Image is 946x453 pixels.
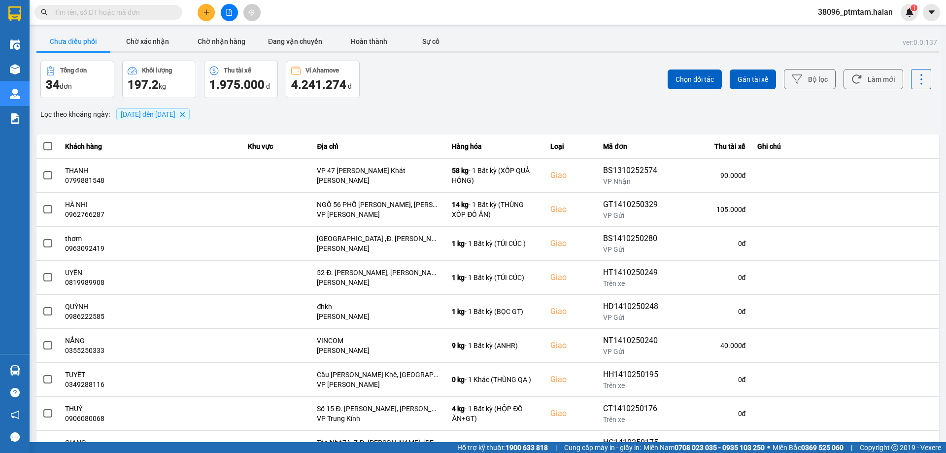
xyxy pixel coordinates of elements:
span: search [41,9,48,16]
div: Giao [550,374,591,385]
span: 38096_ptmtam.halan [810,6,901,18]
svg: Delete [179,111,185,117]
strong: 1900 633 818 [506,444,548,452]
div: 90.000 đ [677,171,745,180]
span: 58 kg [452,167,469,174]
div: QUỲNH [65,302,236,312]
div: thơm [65,234,236,244]
div: HH1410250195 [603,369,665,381]
div: Ví Ahamove [305,67,339,74]
button: Đang vận chuyển [258,32,332,51]
div: VP Gửi [603,210,665,220]
th: Địa chỉ [311,135,446,159]
span: Cung cấp máy in - giấy in: [564,442,641,453]
div: [PERSON_NAME] [317,278,440,287]
div: Trên xe [603,381,665,390]
span: Miền Bắc [773,442,844,453]
span: 4 kg [452,405,465,413]
span: plus [203,9,210,16]
div: [PERSON_NAME] [317,346,440,355]
div: 0986222585 [65,312,236,321]
div: 0355250333 [65,346,236,355]
button: Ví Ahamove4.241.274 đ [286,61,360,98]
button: Gán tài xế [730,70,776,89]
div: VINCOM [317,336,440,346]
div: 0 đ [677,307,745,316]
div: - 1 Bất kỳ (HỘP ĐỒ ĂN+GT) [452,404,539,423]
button: Chờ xác nhận [110,32,184,51]
div: 0962766287 [65,209,236,219]
th: Mã đơn [597,135,671,159]
div: đ [209,77,272,93]
span: notification [10,410,20,419]
span: 1 [912,4,915,11]
span: 9 kg [452,342,465,349]
span: 13/10/2025 đến 14/10/2025 [121,110,175,118]
div: Tòa Nhà7A, 7 Đ. [PERSON_NAME], [PERSON_NAME], [GEOGRAPHIC_DATA], [GEOGRAPHIC_DATA], [GEOGRAPHIC_D... [317,438,440,448]
button: plus [198,4,215,21]
img: warehouse-icon [10,39,20,50]
span: | [555,442,557,453]
div: Trên xe [603,279,665,288]
div: VP Trung Kính [317,414,440,423]
div: 0 đ [677,409,745,418]
div: VP Gửi [603,347,665,356]
strong: 0708 023 035 - 0935 103 250 [675,444,765,452]
th: Ghi chú [751,135,939,159]
strong: 0369 525 060 [801,444,844,452]
img: logo-vxr [8,6,21,21]
div: - 1 Bất kỳ (ANHR) [452,341,539,350]
img: icon-new-feature [905,8,914,17]
div: NT1410250240 [603,335,665,347]
div: 52 Đ. [PERSON_NAME], [PERSON_NAME], [PERSON_NAME], [GEOGRAPHIC_DATA], [GEOGRAPHIC_DATA] [317,268,440,278]
div: Khối lượng [142,67,172,74]
div: Giao [550,340,591,351]
div: 0906080068 [65,414,236,423]
th: Khu vực [242,135,311,159]
div: VP Nhận [603,176,665,186]
span: Miền Nam [643,442,765,453]
button: Bộ lọc [784,69,836,89]
span: 13/10/2025 đến 14/10/2025, close by backspace [116,108,190,120]
div: 0 đ [677,239,745,248]
div: [PERSON_NAME] [317,312,440,321]
div: đhkh [317,302,440,312]
div: TUYẾT [65,370,236,380]
div: [PERSON_NAME] [317,244,440,253]
img: warehouse-icon [10,64,20,74]
th: Hàng hóa [446,135,544,159]
span: file-add [226,9,233,16]
div: - 1 Bất kỳ (THÙNG XỐP ĐỒ ĂN) [452,200,539,219]
div: VP [PERSON_NAME] [317,380,440,389]
span: question-circle [10,388,20,397]
div: - 1 Bất kỳ (TÚI CÚC) [452,273,539,282]
div: BS1310252574 [603,165,665,176]
button: Chờ nhận hàng [184,32,258,51]
span: 1 kg [452,274,465,281]
span: | [851,442,852,453]
span: 14 kg [452,201,469,209]
img: warehouse-icon [10,89,20,99]
button: file-add [221,4,238,21]
span: 1 kg [452,240,465,247]
span: ⚪️ [767,446,770,450]
button: Làm mới [844,69,903,89]
div: HG1410250175 [603,437,665,449]
button: caret-down [923,4,940,21]
div: Giao [550,272,591,283]
img: warehouse-icon [10,365,20,376]
div: 0963092419 [65,244,236,253]
div: 0799881548 [65,175,236,185]
button: Khối lượng197.2kg [122,61,196,98]
div: 0819989908 [65,278,236,287]
div: - 1 Khác (THÙNG QA ) [452,375,539,384]
span: Gán tài xế [738,74,768,84]
div: 105.000 đ [677,205,745,214]
div: - 1 Bất kỳ (BỌC GT) [452,307,539,316]
div: BS1410250280 [603,233,665,244]
div: VP [PERSON_NAME] [317,209,440,219]
div: 0 đ [677,273,745,282]
div: HD1410250248 [603,301,665,313]
div: [GEOGRAPHIC_DATA] ,Đ. [PERSON_NAME] Đai 1/K5 Ngõ 11 [PERSON_NAME], [PERSON_NAME][GEOGRAPHIC_DATA]... [317,234,440,244]
div: Giao [550,170,591,181]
